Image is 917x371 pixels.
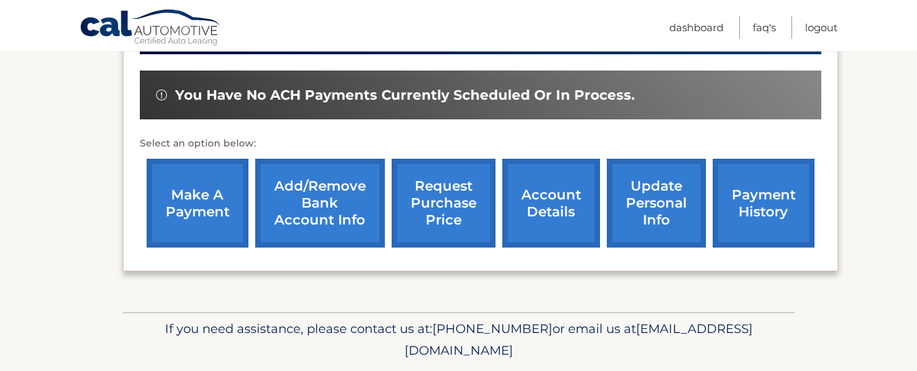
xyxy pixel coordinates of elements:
[753,16,776,39] a: FAQ's
[140,136,821,152] p: Select an option below:
[607,159,706,248] a: update personal info
[156,90,167,100] img: alert-white.svg
[502,159,600,248] a: account details
[432,321,553,336] span: [PHONE_NUMBER]
[392,159,495,248] a: request purchase price
[255,159,385,248] a: Add/Remove bank account info
[669,16,724,39] a: Dashboard
[713,159,815,248] a: payment history
[175,87,635,104] span: You have no ACH payments currently scheduled or in process.
[805,16,838,39] a: Logout
[132,318,786,362] p: If you need assistance, please contact us at: or email us at
[79,9,222,48] a: Cal Automotive
[405,321,753,358] span: [EMAIL_ADDRESS][DOMAIN_NAME]
[147,159,248,248] a: make a payment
